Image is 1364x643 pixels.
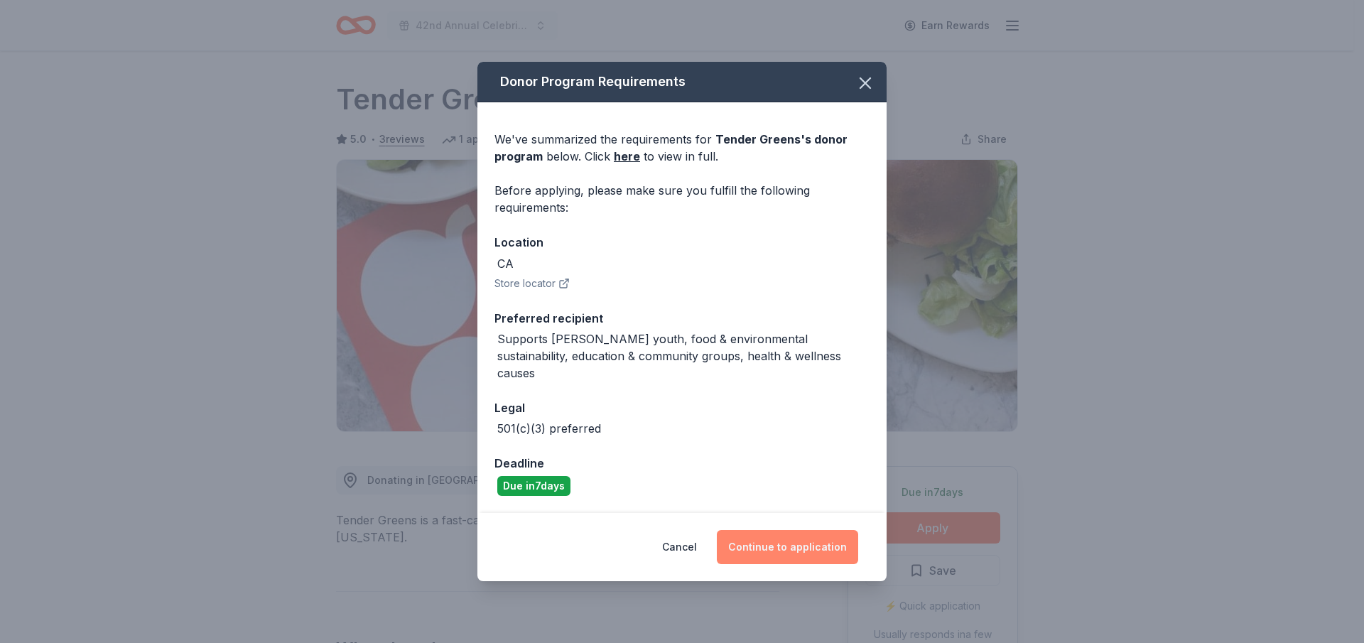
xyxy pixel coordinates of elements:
div: Before applying, please make sure you fulfill the following requirements: [494,182,870,216]
div: Due in 7 days [497,476,570,496]
div: We've summarized the requirements for below. Click to view in full. [494,131,870,165]
div: Location [494,233,870,252]
button: Continue to application [717,530,858,564]
div: Donor Program Requirements [477,62,887,102]
div: CA [497,255,514,272]
button: Store locator [494,275,570,292]
div: Supports [PERSON_NAME] youth, food & environmental sustainability, education & community groups, ... [497,330,870,382]
button: Cancel [662,530,697,564]
div: Legal [494,399,870,417]
a: here [614,148,640,165]
div: Preferred recipient [494,309,870,328]
div: 501(c)(3) preferred [497,420,601,437]
div: Deadline [494,454,870,472]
